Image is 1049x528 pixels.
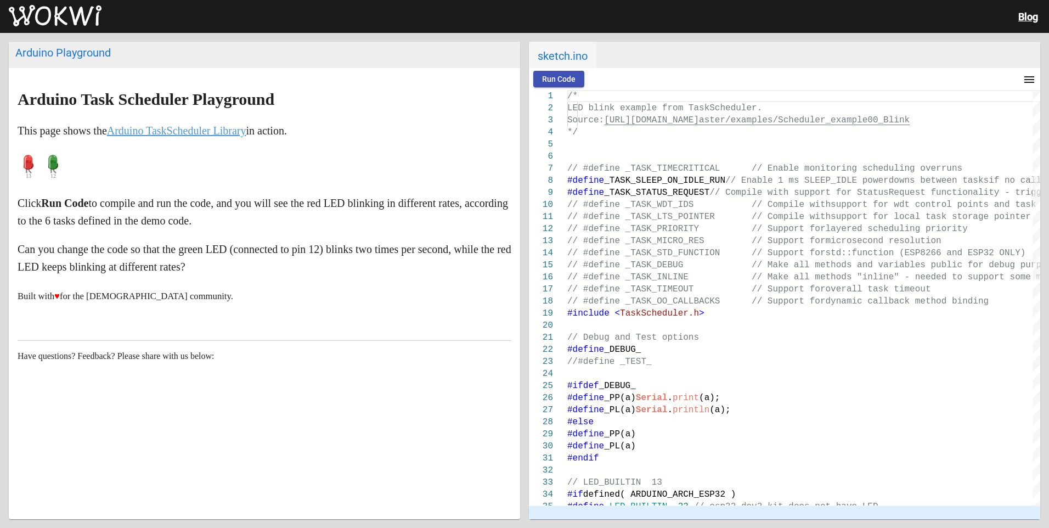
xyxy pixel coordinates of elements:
span: 23 [678,502,689,512]
span: // #define _TASK_LTS_POINTER // Compile with [567,212,831,222]
span: oring scheduling overruns [831,164,962,173]
span: _DEBUG_ [604,345,641,355]
span: dynamic callback method binding [825,296,989,306]
span: #else [567,417,594,427]
div: 8 [529,175,553,187]
img: Wokwi [9,5,101,27]
span: #define [567,405,604,415]
span: print [673,393,699,403]
div: 1 [529,90,553,102]
span: [URL][DOMAIN_NAME] [604,115,699,125]
span: Have questions? Feedback? Please share with us below: [18,351,215,361]
span: Source: [567,115,604,125]
span: (a); [709,405,730,415]
div: 6 [529,150,553,162]
div: 13 [529,235,553,247]
div: 24 [529,368,553,380]
span: > [699,308,704,318]
p: Can you change the code so that the green LED (connected to pin 12) blinks two times per second, ... [18,240,511,276]
div: Arduino Playground [15,46,514,59]
span: #define [567,176,604,186]
div: 10 [529,199,553,211]
span: microsecond resolution [825,236,941,246]
span: < [614,308,620,318]
div: 20 [529,319,553,332]
span: (a); [699,393,720,403]
button: Run Code [533,71,584,87]
div: 30 [529,440,553,452]
span: //#define _TEST_ [567,357,652,367]
span: #define [567,502,604,512]
span: defined( ARDUINO_ARCH_ESP32 ) [583,490,736,499]
span: TaskScheduler.h [620,308,699,318]
textarea: Editor content;Press Alt+F1 for Accessibility Options. [567,90,568,91]
div: 3 [529,114,553,126]
a: Blog [1018,11,1038,23]
mat-icon: menu [1023,73,1036,86]
span: support for local task storage pointer [831,212,1031,222]
div: 19 [529,307,553,319]
span: layered scheduling priority [825,224,967,234]
span: . [667,393,673,403]
span: Serial [636,393,668,403]
div: 9 [529,187,553,199]
span: // LED_BUILTIN 13 [567,478,662,487]
span: // #define _TASK_TIMEOUT // Support for [567,284,825,294]
div: 35 [529,501,553,513]
div: 7 [529,162,553,175]
p: This page shows the in action. [18,122,511,139]
span: _PP(a) [604,393,636,403]
div: 27 [529,404,553,416]
span: #define [567,441,604,451]
div: 32 [529,464,553,476]
span: _PP(a) [604,429,636,439]
span: overall task timeout [825,284,930,294]
span: #if [567,490,583,499]
span: #define [567,429,604,439]
div: 5 [529,138,553,150]
p: Click to compile and run the code, and you will see the red LED blinking in different rates, acco... [18,194,511,229]
div: 18 [529,295,553,307]
div: 12 [529,223,553,235]
div: 25 [529,380,553,392]
span: #ifdef [567,381,599,391]
a: Arduino TaskScheduler Library [107,125,246,137]
span: // #define _TASK_OO_CALLBACKS // Support for [567,296,825,306]
span: Run Code [542,75,576,83]
div: 34 [529,488,553,501]
div: 33 [529,476,553,488]
span: #endif [567,453,599,463]
div: 31 [529,452,553,464]
span: _TASK_SLEEP_ON_IDLE_RUN [604,176,725,186]
span: // Compile with support for StatusRequest function [709,188,973,198]
div: 23 [529,356,553,368]
div: 17 [529,283,553,295]
span: // #define _TASK_INLINE // Make all met [567,272,831,282]
div: 4 [529,126,553,138]
small: Built with for the [DEMOGRAPHIC_DATA] community. [18,291,233,301]
span: sketch.ino [529,42,596,68]
div: 16 [529,271,553,283]
strong: Run Code [41,197,88,209]
span: // #define _TASK_STD_FUNCTION // Support for [567,248,825,258]
span: #define [567,393,604,403]
div: 2 [529,102,553,114]
span: // #define _TASK_WDT_IDS // Compile with [567,200,831,210]
div: 29 [529,428,553,440]
span: . [667,405,673,415]
div: 26 [529,392,553,404]
div: 14 [529,247,553,259]
span: #include [567,308,610,318]
span: Serial [636,405,668,415]
div: 15 [529,259,553,271]
span: println [673,405,709,415]
span: _TASK_STATUS_REQUEST [604,188,709,198]
span: // esp32 dev2 kit does not have LED [693,502,878,512]
span: // #define _TASK_PRIORITY // Support for [567,224,825,234]
span: // #define _TASK_TIMECRITICAL // Enable monit [567,164,831,173]
span: LED blink example from TaskScheduler. [567,103,762,113]
span: std::function (ESP8266 and ESP32 ONLY) [825,248,1025,258]
span: ♥ [54,291,60,301]
span: // Enable 1 ms SLEEP_IDLE powerdowns between tasks [725,176,989,186]
div: 21 [529,332,553,344]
